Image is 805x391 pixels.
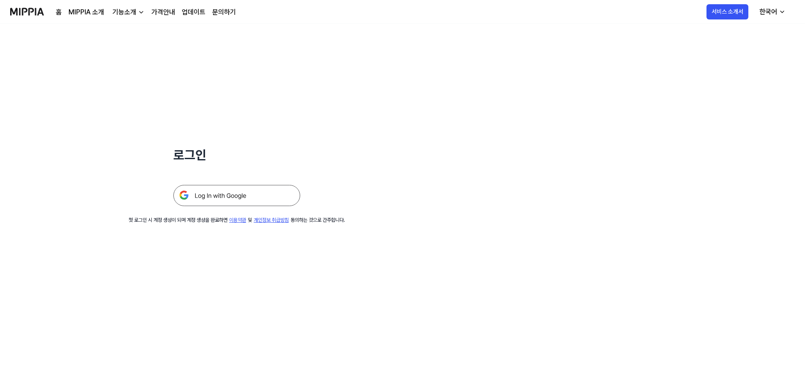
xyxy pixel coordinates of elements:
a: MIPPIA 소개 [68,7,104,17]
button: 서비스 소개서 [706,4,748,19]
div: 첫 로그인 시 계정 생성이 되며 계정 생성을 완료하면 및 동의하는 것으로 간주합니다. [129,216,345,224]
a: 업데이트 [182,7,205,17]
div: 한국어 [758,7,779,17]
div: 기능소개 [111,7,138,17]
a: 가격안내 [151,7,175,17]
img: 구글 로그인 버튼 [173,185,300,206]
a: 이용약관 [229,217,246,223]
button: 한국어 [753,3,791,20]
h1: 로그인 [173,146,300,165]
button: 기능소개 [111,7,145,17]
a: 홈 [56,7,62,17]
a: 개인정보 취급방침 [254,217,289,223]
a: 문의하기 [212,7,236,17]
img: down [138,9,145,16]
